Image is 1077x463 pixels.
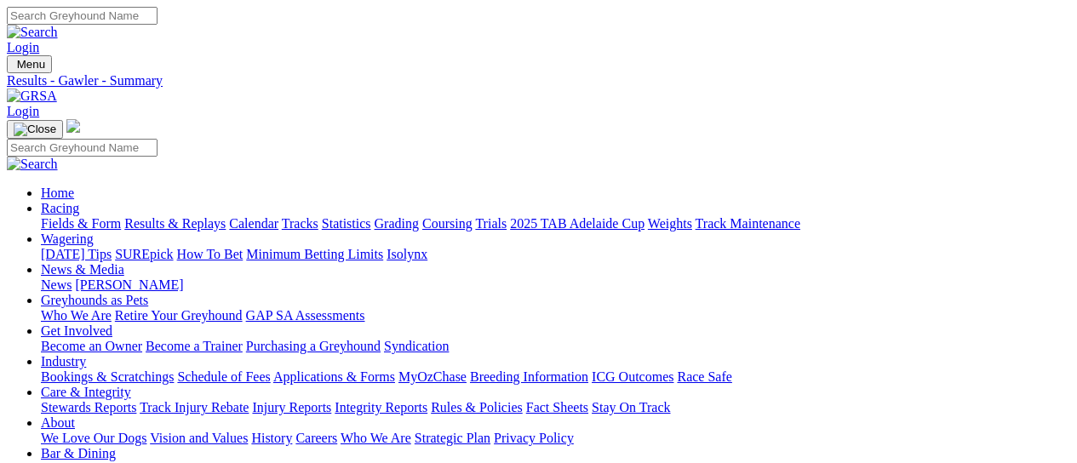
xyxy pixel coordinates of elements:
a: Track Injury Rebate [140,400,249,414]
img: Close [14,123,56,136]
a: Schedule of Fees [177,369,270,384]
div: About [41,431,1070,446]
div: Racing [41,216,1070,231]
a: Become a Trainer [146,339,243,353]
a: Wagering [41,231,94,246]
a: Syndication [384,339,449,353]
a: Fact Sheets [526,400,588,414]
a: Rules & Policies [431,400,523,414]
a: Injury Reports [252,400,331,414]
input: Search [7,139,158,157]
a: Minimum Betting Limits [246,247,383,261]
a: History [251,431,292,445]
a: Calendar [229,216,278,231]
a: Grading [375,216,419,231]
a: Purchasing a Greyhound [246,339,381,353]
a: Trials [475,216,507,231]
a: GAP SA Assessments [246,308,365,323]
a: How To Bet [177,247,243,261]
a: About [41,415,75,430]
a: MyOzChase [398,369,467,384]
a: News & Media [41,262,124,277]
a: Statistics [322,216,371,231]
a: Login [7,40,39,54]
a: Results - Gawler - Summary [7,73,1070,89]
a: Login [7,104,39,118]
img: logo-grsa-white.png [66,119,80,133]
a: Race Safe [677,369,731,384]
button: Toggle navigation [7,120,63,139]
a: News [41,277,72,292]
a: Retire Your Greyhound [115,308,243,323]
div: Greyhounds as Pets [41,308,1070,323]
a: Care & Integrity [41,385,131,399]
a: SUREpick [115,247,173,261]
a: Fields & Form [41,216,121,231]
input: Search [7,7,158,25]
a: [PERSON_NAME] [75,277,183,292]
img: Search [7,157,58,172]
a: Breeding Information [470,369,588,384]
div: Industry [41,369,1070,385]
a: Bar & Dining [41,446,116,460]
a: Greyhounds as Pets [41,293,148,307]
a: Strategic Plan [415,431,490,445]
img: GRSA [7,89,57,104]
a: Isolynx [387,247,427,261]
a: Home [41,186,74,200]
button: Toggle navigation [7,55,52,73]
div: Care & Integrity [41,400,1070,415]
div: Get Involved [41,339,1070,354]
a: Integrity Reports [335,400,427,414]
a: We Love Our Dogs [41,431,146,445]
a: 2025 TAB Adelaide Cup [510,216,644,231]
a: Coursing [422,216,473,231]
a: Get Involved [41,323,112,338]
span: Menu [17,58,45,71]
a: Industry [41,354,86,369]
a: Who We Are [41,308,112,323]
a: Track Maintenance [696,216,800,231]
a: Tracks [282,216,318,231]
a: Bookings & Scratchings [41,369,174,384]
a: Stewards Reports [41,400,136,414]
a: Careers [295,431,337,445]
a: Racing [41,201,79,215]
a: Privacy Policy [494,431,574,445]
div: News & Media [41,277,1070,293]
a: Results & Replays [124,216,226,231]
a: Vision and Values [150,431,248,445]
a: Become an Owner [41,339,142,353]
a: Who We Are [341,431,411,445]
div: Wagering [41,247,1070,262]
a: ICG Outcomes [592,369,673,384]
a: Stay On Track [592,400,670,414]
a: [DATE] Tips [41,247,112,261]
img: Search [7,25,58,40]
a: Applications & Forms [273,369,395,384]
a: Weights [648,216,692,231]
